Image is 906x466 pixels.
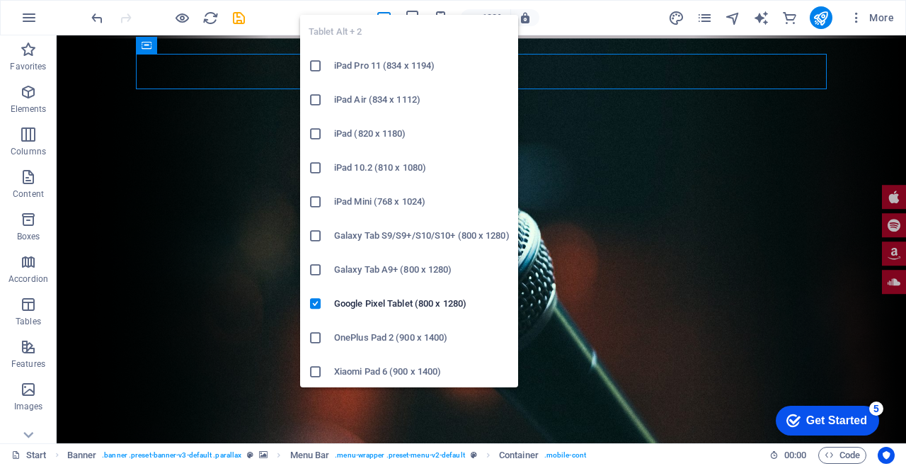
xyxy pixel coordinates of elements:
[10,61,46,72] p: Favorites
[784,447,806,464] span: 00 00
[334,159,510,176] h6: iPad 10.2 (810 x 1080)
[519,11,532,24] i: On resize automatically adjust zoom level to fit chosen device.
[11,146,46,157] p: Columns
[668,10,684,26] i: Design (Ctrl+Alt+Y)
[334,363,510,380] h6: Xiaomi Pad 6 (900 x 1400)
[794,450,796,460] span: :
[202,10,219,26] i: Reload page
[11,447,47,464] a: Click to cancel selection. Double-click to open Pages
[14,401,43,412] p: Images
[89,10,105,26] i: Undo: Change image width (Ctrl+Z)
[813,10,829,26] i: Publish
[202,9,219,26] button: reload
[259,451,268,459] i: This element contains a background
[668,9,685,26] button: design
[334,91,510,108] h6: iPad Air (834 x 1112)
[173,9,190,26] button: Click here to leave preview mode and continue editing
[334,193,510,210] h6: iPad Mini (768 x 1024)
[499,447,539,464] span: Click to select. Double-click to edit
[781,10,798,26] i: Commerce
[334,227,510,244] h6: Galaxy Tab S9/S9+/S10/S10+ (800 x 1280)
[769,447,807,464] h6: Session time
[818,447,866,464] button: Code
[231,10,247,26] i: Save (Ctrl+S)
[334,125,510,142] h6: iPad (820 x 1180)
[753,9,770,26] button: text_generator
[335,447,464,464] span: . menu-wrapper .preset-menu-v2-default
[753,10,769,26] i: AI Writer
[67,447,586,464] nav: breadcrumb
[696,9,713,26] button: pages
[725,9,742,26] button: navigator
[11,358,45,370] p: Features
[105,3,119,17] div: 5
[230,9,247,26] button: save
[11,103,47,115] p: Elements
[781,9,798,26] button: commerce
[247,451,253,459] i: This element is a customizable preset
[334,57,510,74] h6: iPad Pro 11 (834 x 1194)
[725,10,741,26] i: Navigator
[544,447,586,464] span: . mobile-cont
[88,9,105,26] button: undo
[334,261,510,278] h6: Galaxy Tab A9+ (800 x 1280)
[334,329,510,346] h6: OnePlus Pad 2 (900 x 1400)
[810,6,832,29] button: publish
[13,188,44,200] p: Content
[849,11,894,25] span: More
[825,447,860,464] span: Code
[16,316,41,327] p: Tables
[8,273,48,285] p: Accordion
[42,16,103,28] div: Get Started
[11,7,115,37] div: Get Started 5 items remaining, 0% complete
[844,6,900,29] button: More
[471,451,477,459] i: This element is a customizable preset
[102,447,241,464] span: . banner .preset-banner-v3-default .parallax
[17,231,40,242] p: Boxes
[67,447,97,464] span: Click to select. Double-click to edit
[696,10,713,26] i: Pages (Ctrl+Alt+S)
[334,295,510,312] h6: Google Pixel Tablet (800 x 1280)
[290,447,330,464] span: Click to select. Double-click to edit
[878,447,895,464] button: Usercentrics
